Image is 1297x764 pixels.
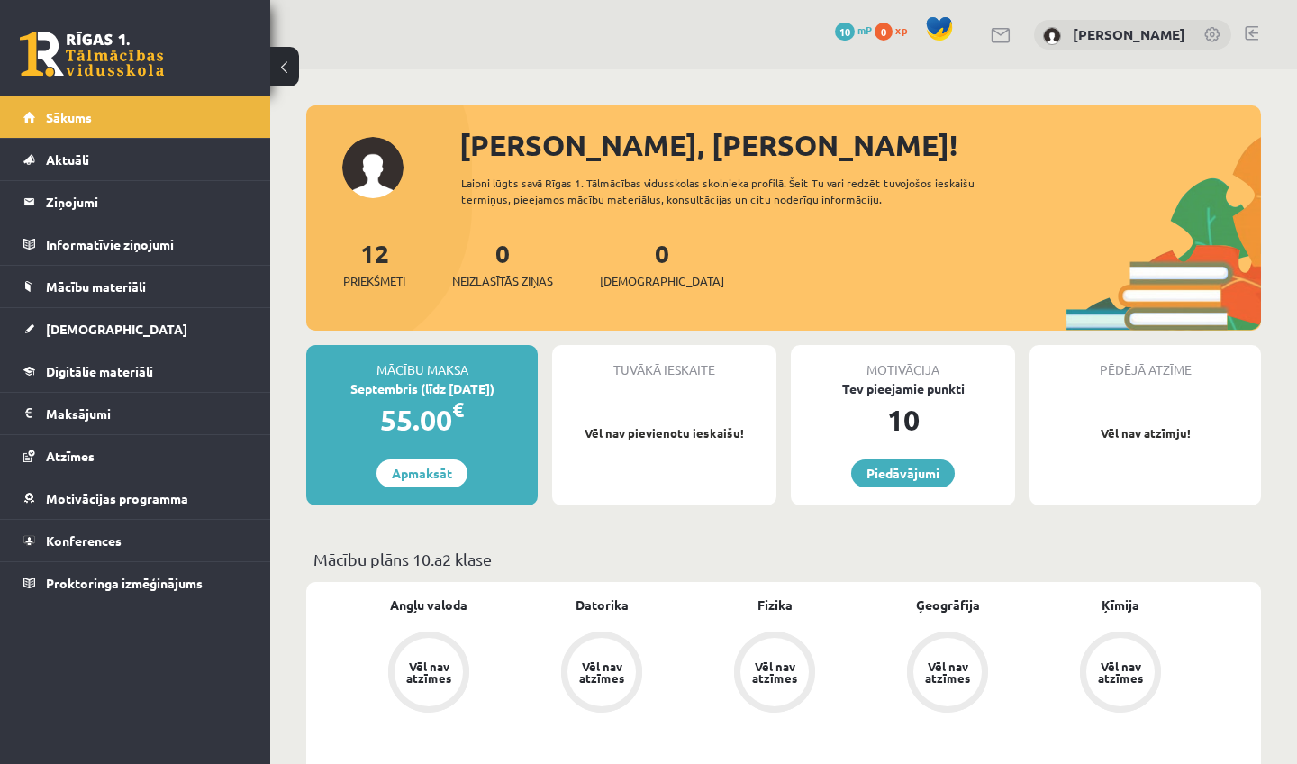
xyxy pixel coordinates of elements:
a: Konferences [23,520,248,561]
img: Rūta Talle [1043,27,1061,45]
a: Proktoringa izmēģinājums [23,562,248,604]
a: Ķīmija [1102,596,1139,614]
div: Vēl nav atzīmes [404,660,454,684]
a: Digitālie materiāli [23,350,248,392]
div: Mācību maksa [306,345,538,379]
div: Pēdējā atzīme [1029,345,1261,379]
a: Fizika [757,596,793,614]
span: 10 [835,23,855,41]
a: Angļu valoda [390,596,467,614]
div: Motivācija [791,345,1015,379]
div: Laipni lūgts savā Rīgas 1. Tālmācības vidusskolas skolnieka profilā. Šeit Tu vari redzēt tuvojošo... [461,175,1034,207]
span: [DEMOGRAPHIC_DATA] [46,321,187,337]
div: Vēl nav atzīmes [922,660,973,684]
span: Motivācijas programma [46,490,188,506]
span: Konferences [46,532,122,549]
a: Datorika [576,596,629,614]
div: 55.00 [306,398,538,441]
a: 0Neizlasītās ziņas [452,237,553,290]
span: xp [895,23,907,37]
div: Vēl nav atzīmes [749,660,800,684]
a: 10 mP [835,23,872,37]
a: Vēl nav atzīmes [688,632,861,716]
legend: Ziņojumi [46,181,248,223]
a: 0 xp [875,23,916,37]
a: Vēl nav atzīmes [342,632,515,716]
a: Informatīvie ziņojumi [23,223,248,265]
a: [PERSON_NAME] [1073,25,1185,43]
a: Motivācijas programma [23,477,248,519]
span: Neizlasītās ziņas [452,272,553,290]
a: 12Priekšmeti [343,237,405,290]
div: Septembris (līdz [DATE]) [306,379,538,398]
span: Priekšmeti [343,272,405,290]
span: [DEMOGRAPHIC_DATA] [600,272,724,290]
div: [PERSON_NAME], [PERSON_NAME]! [459,123,1261,167]
a: Vēl nav atzīmes [861,632,1034,716]
p: Vēl nav atzīmju! [1039,424,1252,442]
div: 10 [791,398,1015,441]
p: Mācību plāns 10.a2 klase [313,547,1254,571]
a: Ziņojumi [23,181,248,223]
a: Piedāvājumi [851,459,955,487]
span: Sākums [46,109,92,125]
legend: Informatīvie ziņojumi [46,223,248,265]
a: Ģeogrāfija [916,596,980,614]
span: Aktuāli [46,151,89,168]
div: Vēl nav atzīmes [1095,660,1146,684]
span: 0 [875,23,893,41]
legend: Maksājumi [46,393,248,434]
a: Rīgas 1. Tālmācības vidusskola [20,32,164,77]
a: Atzīmes [23,435,248,477]
a: Sākums [23,96,248,138]
span: Atzīmes [46,448,95,464]
a: Apmaksāt [376,459,467,487]
div: Tuvākā ieskaite [552,345,776,379]
span: € [452,396,464,423]
a: Vēl nav atzīmes [515,632,688,716]
span: Proktoringa izmēģinājums [46,575,203,591]
a: Mācību materiāli [23,266,248,307]
span: Digitālie materiāli [46,363,153,379]
p: Vēl nav pievienotu ieskaišu! [561,424,767,442]
span: mP [857,23,872,37]
span: Mācību materiāli [46,278,146,295]
a: Vēl nav atzīmes [1034,632,1207,716]
a: 0[DEMOGRAPHIC_DATA] [600,237,724,290]
a: Aktuāli [23,139,248,180]
a: Maksājumi [23,393,248,434]
a: [DEMOGRAPHIC_DATA] [23,308,248,350]
div: Tev pieejamie punkti [791,379,1015,398]
div: Vēl nav atzīmes [576,660,627,684]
